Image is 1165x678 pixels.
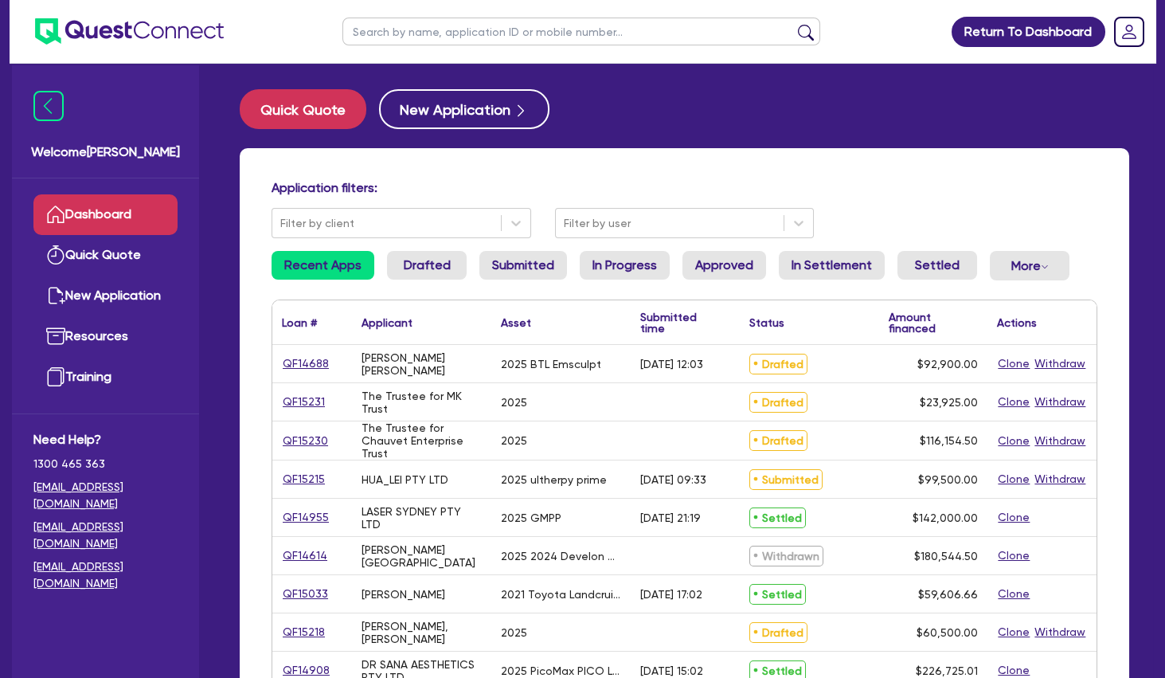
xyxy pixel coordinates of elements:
[917,358,978,370] span: $92,900.00
[920,434,978,447] span: $116,154.50
[501,358,601,370] div: 2025 BTL Emsculpt
[272,251,374,280] a: Recent Apps
[749,622,807,643] span: Drafted
[1034,432,1086,450] button: Withdraw
[501,550,621,562] div: 2025 2024 Develon DX130LCR
[501,396,527,409] div: 2025
[749,317,784,328] div: Status
[997,508,1030,527] button: Clone
[282,317,317,328] div: Loan #
[640,588,702,601] div: [DATE] 17:02
[33,91,64,121] img: icon-menu-close
[1034,393,1086,411] button: Withdraw
[282,585,329,603] a: QF15033
[997,393,1030,411] button: Clone
[997,432,1030,450] button: Clone
[362,588,445,601] div: [PERSON_NAME]
[362,351,482,377] div: [PERSON_NAME] [PERSON_NAME]
[362,473,448,486] div: HUA_LEI PTY LTD
[33,519,178,552] a: [EMAIL_ADDRESS][DOMAIN_NAME]
[1034,623,1086,641] button: Withdraw
[990,251,1069,280] button: Dropdown toggle
[501,317,531,328] div: Asset
[916,664,978,677] span: $226,725.01
[46,245,65,265] img: quick-quote
[580,251,670,280] a: In Progress
[33,558,178,592] a: [EMAIL_ADDRESS][DOMAIN_NAME]
[913,511,978,524] span: $142,000.00
[501,664,621,677] div: 2025 PicoMax PICO Laser
[640,511,701,524] div: [DATE] 21:19
[749,430,807,451] span: Drafted
[749,354,807,374] span: Drafted
[779,251,885,280] a: In Settlement
[997,355,1030,373] button: Clone
[1034,470,1086,488] button: Withdraw
[640,664,703,677] div: [DATE] 15:02
[282,432,329,450] a: QF15230
[33,479,178,512] a: [EMAIL_ADDRESS][DOMAIN_NAME]
[282,355,330,373] a: QF14688
[240,89,366,129] button: Quick Quote
[362,317,412,328] div: Applicant
[33,194,178,235] a: Dashboard
[501,473,607,486] div: 2025 ultherpy prime
[918,473,978,486] span: $99,500.00
[282,547,328,565] a: QF14614
[362,505,482,531] div: LASER SYDNEY PTY LTD
[749,546,823,566] span: Withdrawn
[33,456,178,472] span: 1300 465 363
[342,18,820,45] input: Search by name, application ID or mobile number...
[918,588,978,601] span: $59,606.66
[501,434,527,447] div: 2025
[282,623,326,641] a: QF15218
[749,392,807,413] span: Drafted
[997,623,1030,641] button: Clone
[997,317,1037,328] div: Actions
[897,251,977,280] a: Settled
[387,251,467,280] a: Drafted
[889,312,979,334] div: Amount financed
[952,17,1105,47] a: Return To Dashboard
[749,584,806,605] span: Settled
[33,276,178,316] a: New Application
[282,393,326,411] a: QF15231
[914,550,978,562] span: $180,544.50
[282,508,330,527] a: QF14955
[31,143,180,162] span: Welcome [PERSON_NAME]
[362,543,482,569] div: [PERSON_NAME][GEOGRAPHIC_DATA]
[240,89,379,129] a: Quick Quote
[362,620,482,645] div: [PERSON_NAME], [PERSON_NAME]
[917,626,978,639] span: $60,500.00
[640,473,706,486] div: [DATE] 09:33
[33,235,178,276] a: Quick Quote
[749,469,823,490] span: Submitted
[1034,355,1086,373] button: Withdraw
[479,251,567,280] a: Submitted
[46,367,65,386] img: training
[501,511,561,524] div: 2025 GMPP
[640,358,703,370] div: [DATE] 12:03
[282,470,326,488] a: QF15215
[46,327,65,346] img: resources
[997,470,1030,488] button: Clone
[362,421,482,460] div: The Trustee for Chauvet Enterprise Trust
[640,312,716,334] div: Submitted time
[1108,11,1150,53] a: Dropdown toggle
[35,18,224,45] img: quest-connect-logo-blue
[33,357,178,398] a: Training
[272,180,1097,195] h4: Application filters:
[501,626,527,639] div: 2025
[920,396,978,409] span: $23,925.00
[379,89,549,129] button: New Application
[997,585,1030,603] button: Clone
[997,547,1030,565] button: Clone
[46,286,65,305] img: new-application
[33,316,178,357] a: Resources
[33,430,178,449] span: Need Help?
[682,251,766,280] a: Approved
[749,508,806,528] span: Settled
[501,588,621,601] div: 2021 Toyota Landcruiser 7 seris duel cab GXL
[362,390,482,415] div: The Trustee for MK Trust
